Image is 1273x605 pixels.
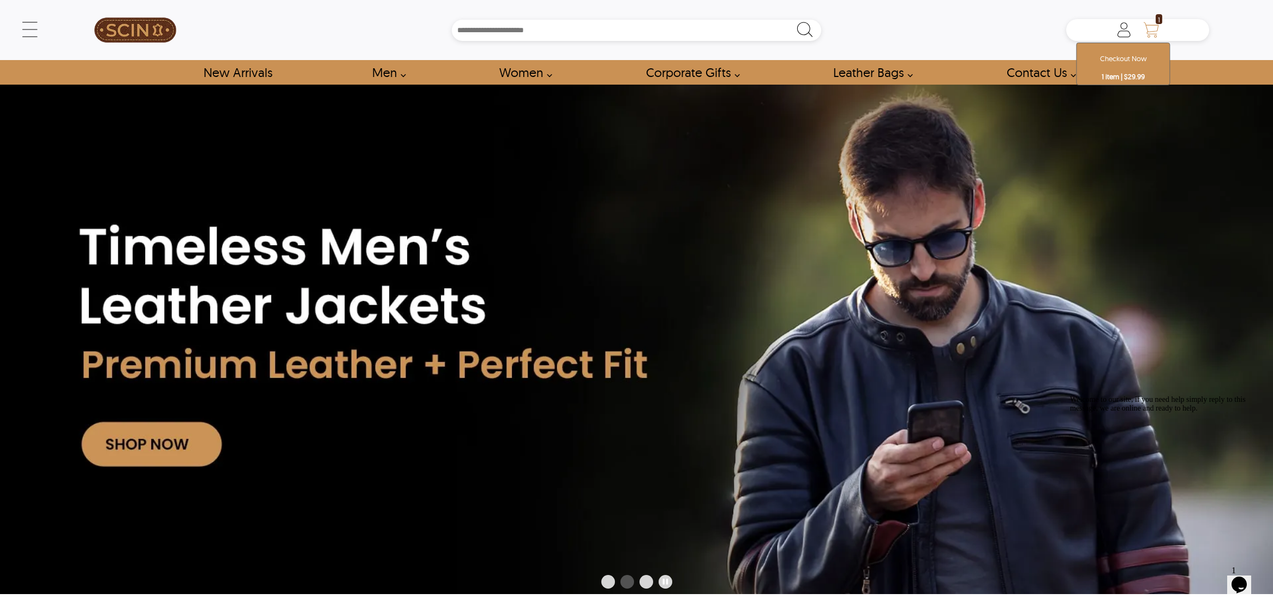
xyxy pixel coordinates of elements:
[360,60,412,85] a: shop men's leather jackets
[1066,391,1262,556] iframe: chat widget
[1083,53,1164,64] p: Checkout Now
[487,60,558,85] a: Shop Women Leather Jackets
[1156,14,1162,24] span: 1
[4,4,201,22] div: Welcome to our site, if you need help simply reply to this message, we are online and ready to help.
[994,60,1082,85] a: contact-us
[1102,72,1145,81] strong: 1 item | $29.99
[94,5,176,55] img: SCIN
[64,5,207,55] a: SCIN
[191,60,284,85] a: Shop New Arrivals
[1140,22,1162,38] a: Shopping Cart
[821,60,919,85] a: Shop Leather Bags
[1227,561,1262,594] iframe: chat widget
[4,4,180,21] span: Welcome to our site, if you need help simply reply to this message, we are online and ready to help.
[633,60,746,85] a: Shop Leather Corporate Gifts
